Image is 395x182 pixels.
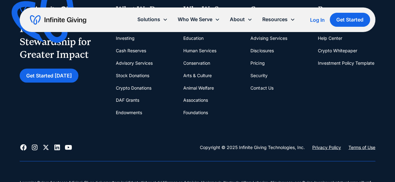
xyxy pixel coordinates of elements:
div: ‍‍‍ [20,171,375,180]
a: Stock Donations [116,69,149,82]
div: Solutions [137,15,160,24]
div: Who We Serve [183,4,241,15]
div: About [230,15,245,24]
a: home [30,15,86,25]
div: About [225,13,257,26]
a: Help Center [318,32,342,44]
a: Crypto Donations [116,82,151,94]
a: Contact Us [250,82,273,94]
div: Log In [310,17,325,22]
a: Advisory Services [116,57,153,69]
a: Human Services [183,44,216,57]
a: Conservation [183,57,210,69]
a: Advising Services [250,32,287,44]
div: Resources [257,13,300,26]
a: Get Started [DATE] [20,69,78,83]
a: Arts & Culture [183,69,212,82]
a: Log In [310,16,325,24]
a: Foundations [183,106,208,119]
a: Education [183,32,204,44]
a: Privacy Policy [312,144,341,151]
div: What We Do [116,4,173,15]
div: Resources [262,15,288,24]
a: Investing [116,32,135,44]
a: Security [250,69,267,82]
a: Investment Policy Template [318,57,374,69]
a: Assocations [183,94,208,106]
div: Who We Serve [173,13,225,26]
div: Copyright © 2025 Infinite Giving Technologies, Inc. [200,144,305,151]
div: Who We Serve [178,15,212,24]
div: Solutions [132,13,173,26]
a: Endowments [116,106,142,119]
div: Resources [318,4,375,15]
a: Animal Welfare [183,82,214,94]
a: DAF Grants [116,94,139,106]
a: Cash Reserves [116,44,146,57]
a: Terms of Use [348,144,375,151]
a: Get Started [330,13,370,27]
a: Crypto Whitepaper [318,44,357,57]
a: Disclosures [250,44,274,57]
div: Company [250,4,308,15]
a: Pricing [250,57,264,69]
